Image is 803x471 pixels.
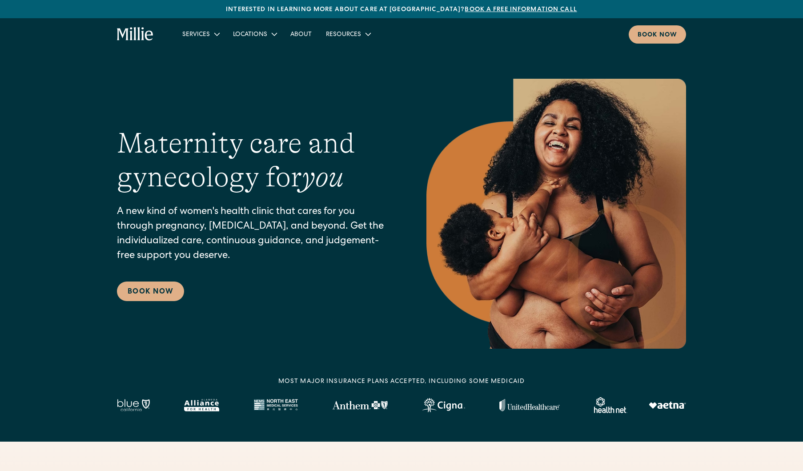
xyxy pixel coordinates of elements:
[117,126,391,195] h1: Maternity care and gynecology for
[117,27,154,41] a: home
[117,399,150,411] img: Blue California logo
[182,30,210,40] div: Services
[499,399,560,411] img: United Healthcare logo
[175,27,226,41] div: Services
[422,398,465,412] img: Cigna logo
[426,79,686,349] img: Smiling mother with her baby in arms, celebrating body positivity and the nurturing bond of postp...
[117,282,184,301] a: Book Now
[649,402,686,409] img: Aetna logo
[594,397,627,413] img: Healthnet logo
[283,27,319,41] a: About
[233,30,267,40] div: Locations
[326,30,361,40] div: Resources
[638,31,677,40] div: Book now
[117,205,391,264] p: A new kind of women's health clinic that cares for you through pregnancy, [MEDICAL_DATA], and bey...
[253,399,298,411] img: North East Medical Services logo
[226,27,283,41] div: Locations
[302,161,344,193] em: you
[184,399,219,411] img: Alameda Alliance logo
[319,27,377,41] div: Resources
[332,401,388,410] img: Anthem Logo
[629,25,686,44] a: Book now
[465,7,577,13] a: Book a free information call
[278,377,525,386] div: MOST MAJOR INSURANCE PLANS ACCEPTED, INCLUDING some MEDICAID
